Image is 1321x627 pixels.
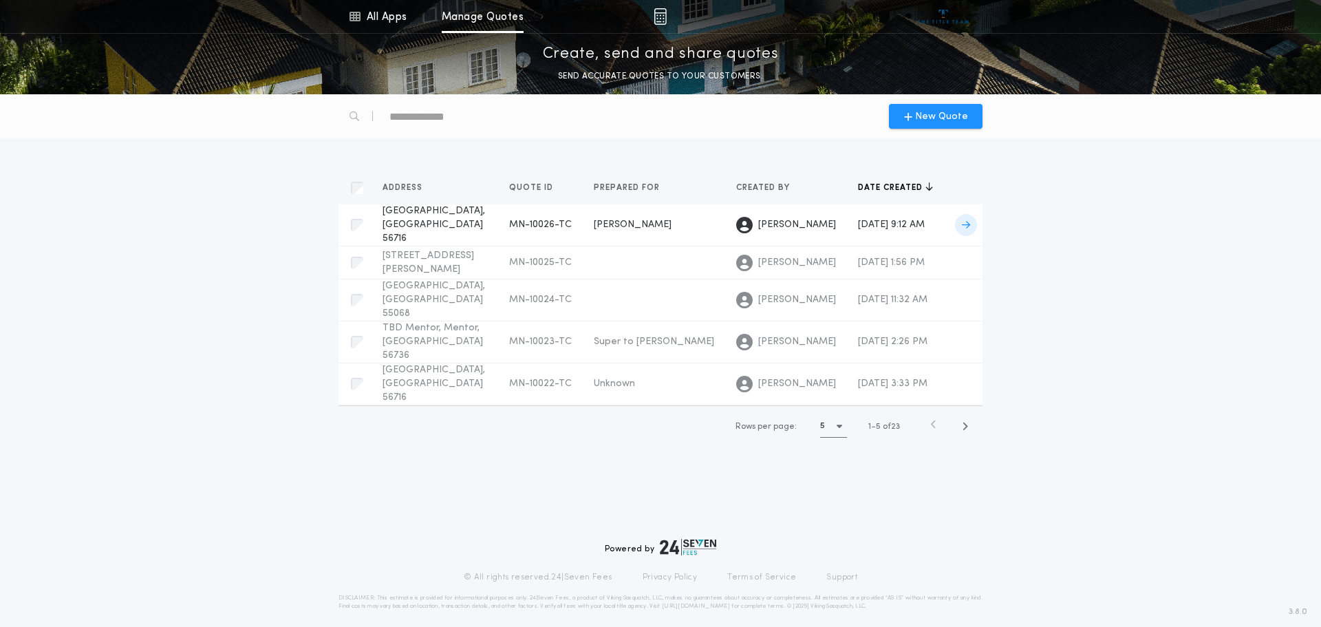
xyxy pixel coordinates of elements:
span: MN-10025-TC [509,257,572,268]
span: [DATE] 11:32 AM [858,295,927,305]
a: Terms of Service [727,572,796,583]
p: Create, send and share quotes [543,43,779,65]
span: [GEOGRAPHIC_DATA], [GEOGRAPHIC_DATA] 56716 [383,365,485,403]
span: MN-10026-TC [509,220,572,230]
span: [DATE] 1:56 PM [858,257,925,268]
button: 5 [820,416,847,438]
span: New Quote [915,109,968,124]
span: 5 [876,423,881,431]
a: Support [826,572,857,583]
span: Quote ID [509,182,556,193]
span: Rows per page: [735,423,797,431]
img: img [654,8,667,25]
button: Address [383,181,433,195]
img: vs-icon [918,10,969,23]
span: [DATE] 3:33 PM [858,379,927,389]
span: [DATE] 2:26 PM [858,337,927,347]
span: MN-10024-TC [509,295,572,305]
span: Prepared for [594,182,663,193]
button: Quote ID [509,181,563,195]
a: [URL][DOMAIN_NAME] [662,604,730,609]
span: [PERSON_NAME] [758,377,836,391]
span: Created by [736,182,793,193]
span: Unknown [594,379,635,389]
span: [GEOGRAPHIC_DATA], [GEOGRAPHIC_DATA] 55068 [383,281,485,319]
a: Privacy Policy [643,572,698,583]
p: © All rights reserved. 24|Seven Fees [464,572,612,583]
span: [STREET_ADDRESS][PERSON_NAME] [383,251,474,275]
span: [PERSON_NAME] [758,335,836,349]
span: TBD Mentor, Mentor, [GEOGRAPHIC_DATA] 56736 [383,323,483,361]
span: 3.8.0 [1289,606,1307,618]
p: DISCLAIMER: This estimate is provided for informational purposes only. 24|Seven Fees, a product o... [339,594,982,610]
span: [PERSON_NAME] [758,256,836,270]
span: [PERSON_NAME] [758,218,836,232]
button: Created by [736,181,800,195]
span: MN-10022-TC [509,379,572,389]
span: [GEOGRAPHIC_DATA], [GEOGRAPHIC_DATA] 56716 [383,206,485,244]
h1: 5 [820,419,825,433]
span: MN-10023-TC [509,337,572,347]
button: Date created [858,181,933,195]
img: logo [660,539,716,555]
p: SEND ACCURATE QUOTES TO YOUR CUSTOMERS. [558,70,763,83]
span: Super to [PERSON_NAME] [594,337,714,347]
div: Powered by [605,539,716,555]
span: Date created [858,182,925,193]
span: [PERSON_NAME] [594,220,672,230]
button: New Quote [889,104,982,129]
span: Address [383,182,425,193]
span: 1 [868,423,871,431]
span: [DATE] 9:12 AM [858,220,925,230]
span: [PERSON_NAME] [758,293,836,307]
span: of 23 [883,421,900,433]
